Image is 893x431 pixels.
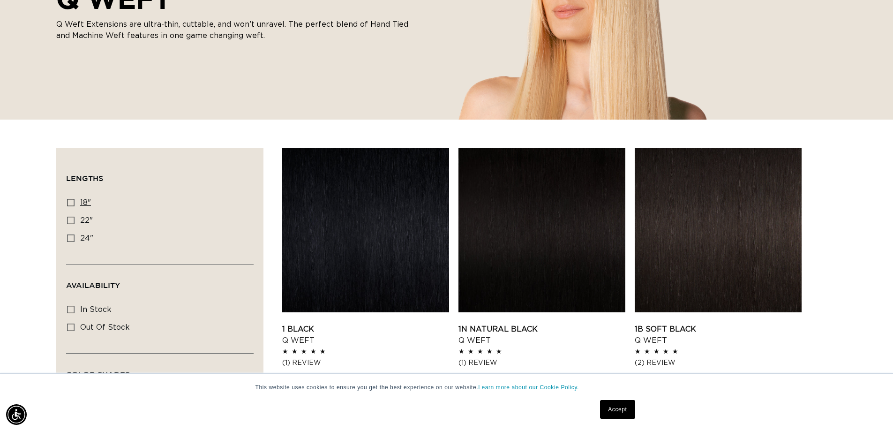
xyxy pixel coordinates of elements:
span: In stock [80,306,112,313]
p: Q Weft Extensions are ultra-thin, cuttable, and won’t unravel. The perfect blend of Hand Tied and... [56,19,413,41]
span: Out of stock [80,324,130,331]
span: Lengths [66,174,103,182]
a: Accept [600,400,635,419]
summary: Color Shades (0 selected) [66,354,254,387]
div: Accessibility Menu [6,404,27,425]
a: Learn more about our Cookie Policy. [478,384,579,391]
summary: Lengths (0 selected) [66,158,254,191]
a: 1N Natural Black Q Weft [458,324,625,346]
a: 1B Soft Black Q Weft [635,324,802,346]
a: 1 Black Q Weft [282,324,449,346]
span: Availability [66,281,120,289]
summary: Availability (0 selected) [66,265,254,298]
span: 24" [80,234,93,242]
span: 22" [80,217,93,224]
span: 18" [80,199,91,206]
p: This website uses cookies to ensure you get the best experience on our website. [255,383,638,392]
span: Color Shades [66,370,130,378]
